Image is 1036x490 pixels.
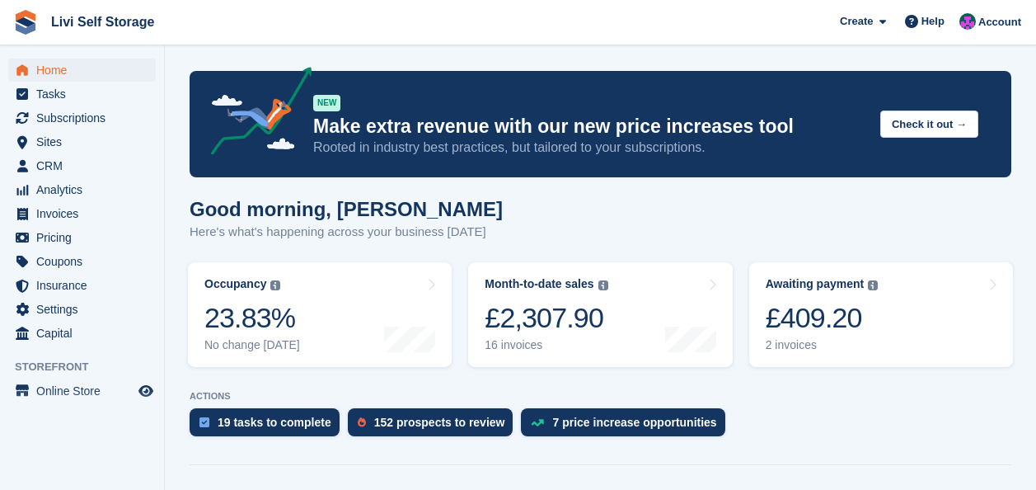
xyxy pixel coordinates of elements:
[36,250,135,273] span: Coupons
[880,111,978,138] button: Check it out →
[766,301,879,335] div: £409.20
[204,277,266,291] div: Occupancy
[36,226,135,249] span: Pricing
[8,298,156,321] a: menu
[190,198,503,220] h1: Good morning, [PERSON_NAME]
[766,277,865,291] div: Awaiting payment
[868,280,878,290] img: icon-info-grey-7440780725fd019a000dd9b08b2336e03edf1995a4989e88bcd33f0948082b44.svg
[36,154,135,177] span: CRM
[270,280,280,290] img: icon-info-grey-7440780725fd019a000dd9b08b2336e03edf1995a4989e88bcd33f0948082b44.svg
[13,10,38,35] img: stora-icon-8386f47178a22dfd0bd8f6a31ec36ba5ce8667c1dd55bd0f319d3a0aa187defe.svg
[36,178,135,201] span: Analytics
[136,381,156,401] a: Preview store
[485,277,593,291] div: Month-to-date sales
[766,338,879,352] div: 2 invoices
[552,416,716,429] div: 7 price increase opportunities
[313,95,340,111] div: NEW
[36,106,135,130] span: Subscriptions
[485,338,607,352] div: 16 invoices
[8,178,156,201] a: menu
[8,130,156,153] a: menu
[8,322,156,345] a: menu
[840,13,873,30] span: Create
[190,391,1011,402] p: ACTIONS
[204,338,300,352] div: No change [DATE]
[8,154,156,177] a: menu
[598,280,608,290] img: icon-info-grey-7440780725fd019a000dd9b08b2336e03edf1995a4989e88bcd33f0948082b44.svg
[8,379,156,403] a: menu
[8,202,156,225] a: menu
[218,416,331,429] div: 19 tasks to complete
[358,417,366,427] img: prospect-51fa495bee0391a8d652442698ab0144808aea92771e9ea1ae160a38d050c398.svg
[36,274,135,297] span: Insurance
[45,8,161,35] a: Livi Self Storage
[521,408,733,445] a: 7 price increase opportunities
[36,59,135,82] span: Home
[190,408,348,445] a: 19 tasks to complete
[8,59,156,82] a: menu
[36,82,135,106] span: Tasks
[921,13,945,30] span: Help
[204,301,300,335] div: 23.83%
[36,130,135,153] span: Sites
[199,417,209,427] img: task-75834270c22a3079a89374b754ae025e5fb1db73e45f91037f5363f120a921f8.svg
[188,262,452,367] a: Occupancy 23.83% No change [DATE]
[374,416,505,429] div: 152 prospects to review
[749,262,1013,367] a: Awaiting payment £409.20 2 invoices
[190,223,503,242] p: Here's what's happening across your business [DATE]
[468,262,732,367] a: Month-to-date sales £2,307.90 16 invoices
[8,250,156,273] a: menu
[8,226,156,249] a: menu
[8,82,156,106] a: menu
[348,408,522,445] a: 152 prospects to review
[313,115,867,139] p: Make extra revenue with our new price increases tool
[313,139,867,157] p: Rooted in industry best practices, but tailored to your subscriptions.
[531,419,544,426] img: price_increase_opportunities-93ffe204e8149a01c8c9dc8f82e8f89637d9d84a8eef4429ea346261dce0b2c0.svg
[197,67,312,161] img: price-adjustments-announcement-icon-8257ccfd72463d97f412b2fc003d46551f7dbcb40ab6d574587a9cd5c0d94...
[36,202,135,225] span: Invoices
[36,379,135,403] span: Online Store
[36,298,135,321] span: Settings
[485,301,607,335] div: £2,307.90
[36,322,135,345] span: Capital
[8,274,156,297] a: menu
[8,106,156,130] a: menu
[959,13,976,30] img: Graham Cameron
[15,359,164,375] span: Storefront
[978,14,1021,31] span: Account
